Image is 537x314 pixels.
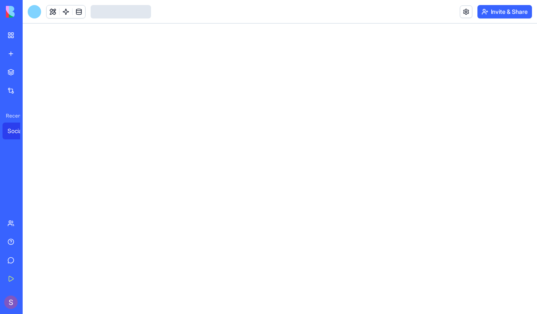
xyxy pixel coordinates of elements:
img: logo [6,6,58,18]
img: ACg8ocIz_uoM5hiL3YETC6G_UxsIxJLctJ8MiPCU57_-bWtH4ajdFw=s96-c [4,296,18,309]
button: Invite & Share [477,5,532,18]
div: Social Media Content Generator [8,127,31,135]
span: Recent [3,113,20,119]
a: Social Media Content Generator [3,123,36,139]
